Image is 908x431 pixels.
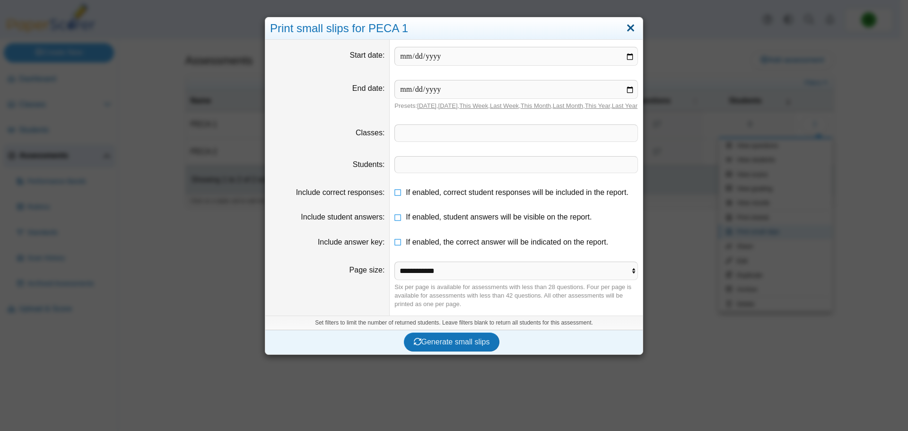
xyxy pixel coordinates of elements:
div: Set filters to limit the number of returned students. Leave filters blank to return all students ... [265,316,643,330]
label: Start date [350,51,385,59]
a: Last Month [553,102,583,109]
a: Close [623,20,638,36]
a: This Year [585,102,611,109]
tags: ​ [394,156,638,173]
button: Generate small slips [404,333,500,352]
a: This Week [459,102,488,109]
label: End date [352,84,385,92]
a: [DATE] [417,102,437,109]
div: Six per page is available for assessments with less than 28 questions. Four per page is available... [394,283,638,309]
span: If enabled, the correct answer will be indicated on the report. [406,238,608,246]
label: Classes [356,129,384,137]
span: If enabled, correct student responses will be included in the report. [406,188,629,196]
label: Students [353,160,385,168]
tags: ​ [394,124,638,141]
div: Print small slips for PECA 1 [265,18,643,40]
span: If enabled, student answers will be visible on the report. [406,213,592,221]
a: [DATE] [438,102,458,109]
a: This Month [521,102,551,109]
label: Include student answers [301,213,384,221]
div: Presets: , , , , , , , [394,102,638,110]
label: Page size [349,266,385,274]
span: Generate small slips [414,338,490,346]
label: Include answer key [318,238,384,246]
label: Include correct responses [296,188,385,196]
a: Last Week [490,102,519,109]
a: Last Year [612,102,637,109]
